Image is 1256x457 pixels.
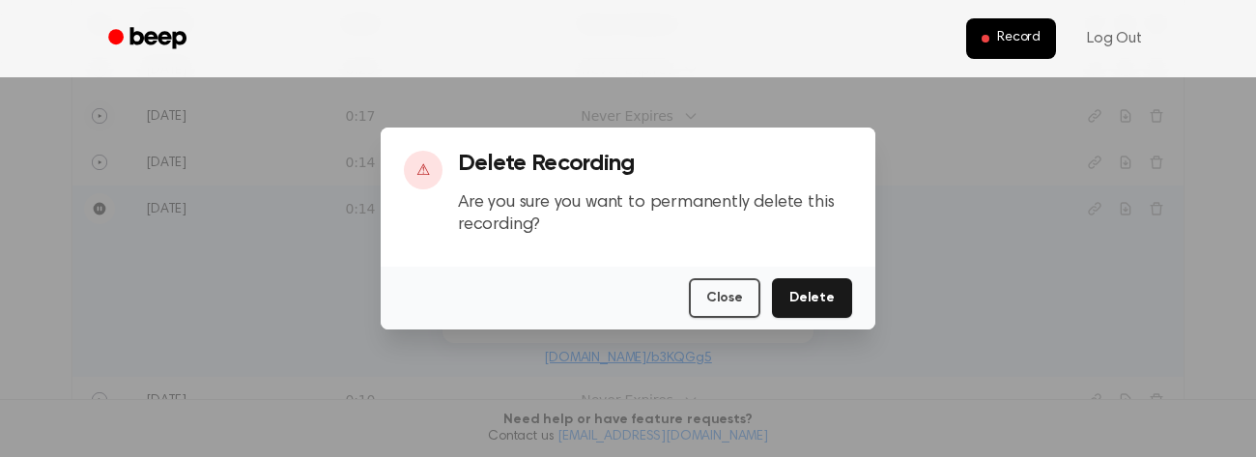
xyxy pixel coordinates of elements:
span: Record [997,30,1041,47]
div: ⚠ [404,151,442,189]
a: Log Out [1068,15,1161,62]
a: Beep [95,20,204,58]
button: Delete [772,278,852,318]
h3: Delete Recording [458,151,852,177]
p: Are you sure you want to permanently delete this recording? [458,192,852,236]
button: Record [966,18,1056,59]
button: Close [689,278,760,318]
